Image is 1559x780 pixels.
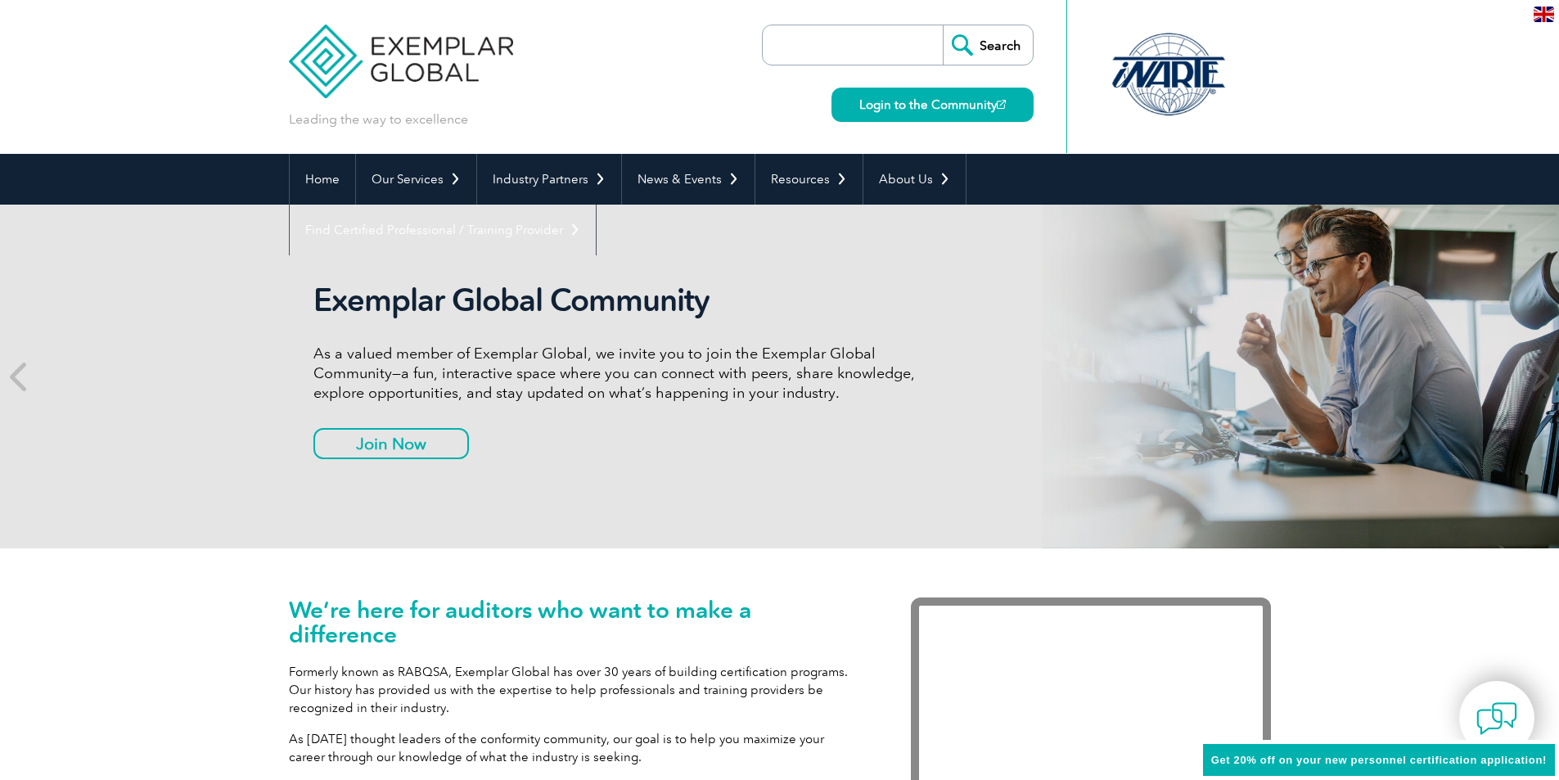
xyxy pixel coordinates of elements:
a: News & Events [622,154,755,205]
p: Leading the way to excellence [289,110,468,128]
input: Search [943,25,1033,65]
p: As [DATE] thought leaders of the conformity community, our goal is to help you maximize your care... [289,730,862,766]
a: Industry Partners [477,154,621,205]
a: Login to the Community [831,88,1034,122]
img: contact-chat.png [1476,698,1517,739]
h1: We’re here for auditors who want to make a difference [289,597,862,647]
a: Join Now [313,428,469,459]
img: open_square.png [997,100,1006,109]
span: Get 20% off on your new personnel certification application! [1211,754,1547,766]
img: en [1534,7,1554,22]
a: Resources [755,154,863,205]
a: Find Certified Professional / Training Provider [290,205,596,255]
p: Formerly known as RABQSA, Exemplar Global has over 30 years of building certification programs. O... [289,663,862,717]
a: Home [290,154,355,205]
a: Our Services [356,154,476,205]
a: About Us [863,154,966,205]
h2: Exemplar Global Community [313,282,927,319]
p: As a valued member of Exemplar Global, we invite you to join the Exemplar Global Community—a fun,... [313,344,927,403]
